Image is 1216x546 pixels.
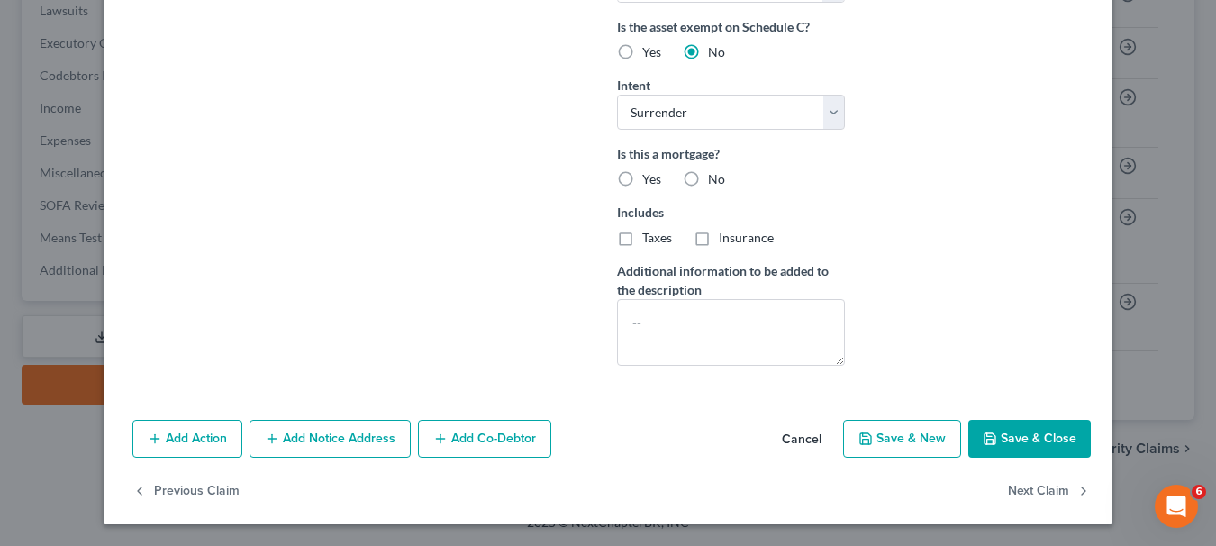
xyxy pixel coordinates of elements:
span: Insurance [719,230,774,245]
span: 6 [1192,485,1206,499]
label: Is the asset exempt on Schedule C? [617,17,845,36]
span: Yes [642,44,661,59]
button: Add Co-Debtor [418,420,551,458]
button: Next Claim [1008,472,1091,510]
label: Is this a mortgage? [617,144,845,163]
span: No [708,44,725,59]
label: Additional information to be added to the description [617,261,845,299]
span: Yes [642,171,661,187]
button: Add Notice Address [250,420,411,458]
span: Taxes [642,230,672,245]
button: Add Action [132,420,242,458]
button: Cancel [767,422,836,458]
span: No [708,171,725,187]
label: Intent [617,76,650,95]
button: Previous Claim [132,472,240,510]
button: Save & New [843,420,961,458]
button: Save & Close [968,420,1091,458]
iframe: Intercom live chat [1155,485,1198,528]
label: Includes [617,203,845,222]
